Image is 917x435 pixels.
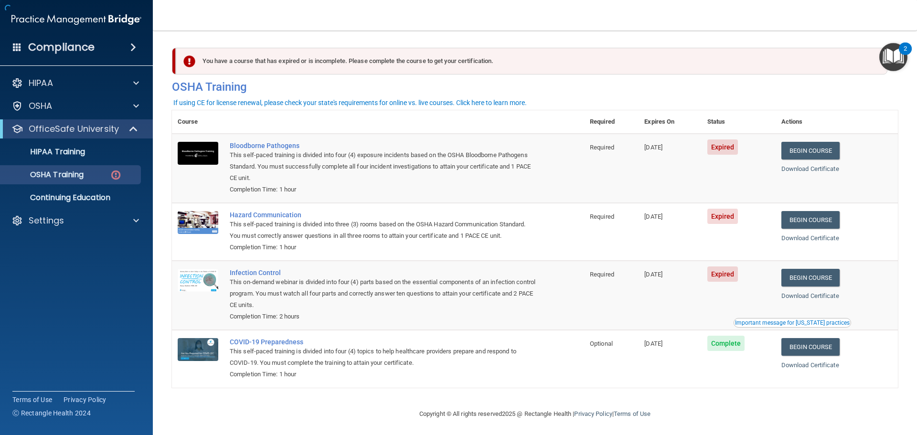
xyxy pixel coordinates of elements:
span: Ⓒ Rectangle Health 2024 [12,408,91,418]
a: COVID-19 Preparedness [230,338,536,346]
a: Download Certificate [781,292,839,299]
h4: OSHA Training [172,80,898,94]
a: HIPAA [11,77,139,89]
span: Expired [707,266,738,282]
div: This self-paced training is divided into four (4) exposure incidents based on the OSHA Bloodborne... [230,149,536,184]
a: OSHA [11,100,139,112]
span: [DATE] [644,340,662,347]
span: Optional [590,340,613,347]
a: Terms of Use [12,395,52,404]
div: Completion Time: 1 hour [230,369,536,380]
th: Actions [776,110,898,134]
div: This self-paced training is divided into three (3) rooms based on the OSHA Hazard Communication S... [230,219,536,242]
p: OSHA [29,100,53,112]
h4: Compliance [28,41,95,54]
a: Download Certificate [781,234,839,242]
a: Begin Course [781,338,840,356]
a: Settings [11,215,139,226]
p: Continuing Education [6,193,137,202]
div: 2 [904,49,907,61]
a: Infection Control [230,269,536,276]
p: OSHA Training [6,170,84,180]
div: Completion Time: 2 hours [230,311,536,322]
img: PMB logo [11,10,141,29]
span: [DATE] [644,213,662,220]
div: This on-demand webinar is divided into four (4) parts based on the essential components of an inf... [230,276,536,311]
span: Required [590,213,614,220]
a: Begin Course [781,269,840,286]
span: Complete [707,336,745,351]
th: Expires On [639,110,701,134]
iframe: Drift Widget Chat Controller [752,367,906,405]
p: OfficeSafe University [29,123,119,135]
th: Required [584,110,639,134]
a: Download Certificate [781,361,839,369]
a: OfficeSafe University [11,123,139,135]
a: Privacy Policy [574,410,612,417]
span: Required [590,144,614,151]
button: Open Resource Center, 2 new notifications [879,43,907,71]
p: HIPAA [29,77,53,89]
div: If using CE for license renewal, please check your state's requirements for online vs. live cours... [173,99,527,106]
p: Settings [29,215,64,226]
span: Required [590,271,614,278]
span: [DATE] [644,271,662,278]
div: You have a course that has expired or is incomplete. Please complete the course to get your certi... [176,48,887,74]
span: [DATE] [644,144,662,151]
span: Expired [707,139,738,155]
img: danger-circle.6113f641.png [110,169,122,181]
a: Download Certificate [781,165,839,172]
img: exclamation-circle-solid-danger.72ef9ffc.png [183,55,195,67]
div: This self-paced training is divided into four (4) topics to help healthcare providers prepare and... [230,346,536,369]
a: Privacy Policy [64,395,107,404]
button: If using CE for license renewal, please check your state's requirements for online vs. live cours... [172,98,528,107]
div: Completion Time: 1 hour [230,242,536,253]
p: HIPAA Training [6,147,85,157]
span: Expired [707,209,738,224]
div: Completion Time: 1 hour [230,184,536,195]
button: Read this if you are a dental practitioner in the state of CA [734,318,851,328]
a: Terms of Use [614,410,650,417]
th: Course [172,110,224,134]
div: Important message for [US_STATE] practices [735,320,850,326]
a: Begin Course [781,211,840,229]
th: Status [702,110,776,134]
a: Begin Course [781,142,840,159]
a: Hazard Communication [230,211,536,219]
div: Copyright © All rights reserved 2025 @ Rectangle Health | | [361,399,709,429]
a: Bloodborne Pathogens [230,142,536,149]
